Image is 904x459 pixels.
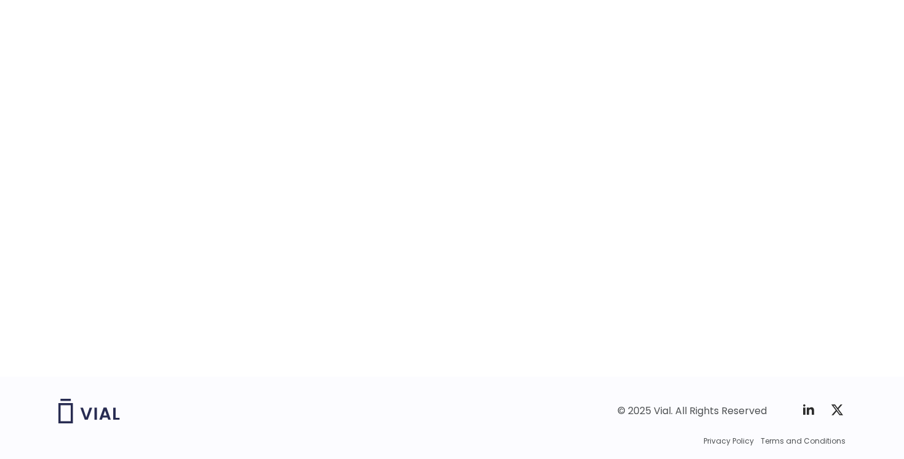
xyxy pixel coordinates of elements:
a: Privacy Policy [704,436,754,447]
a: Terms and Conditions [761,436,846,447]
img: Vial logo wih "Vial" spelled out [58,399,120,423]
div: © 2025 Vial. All Rights Reserved [617,404,767,418]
